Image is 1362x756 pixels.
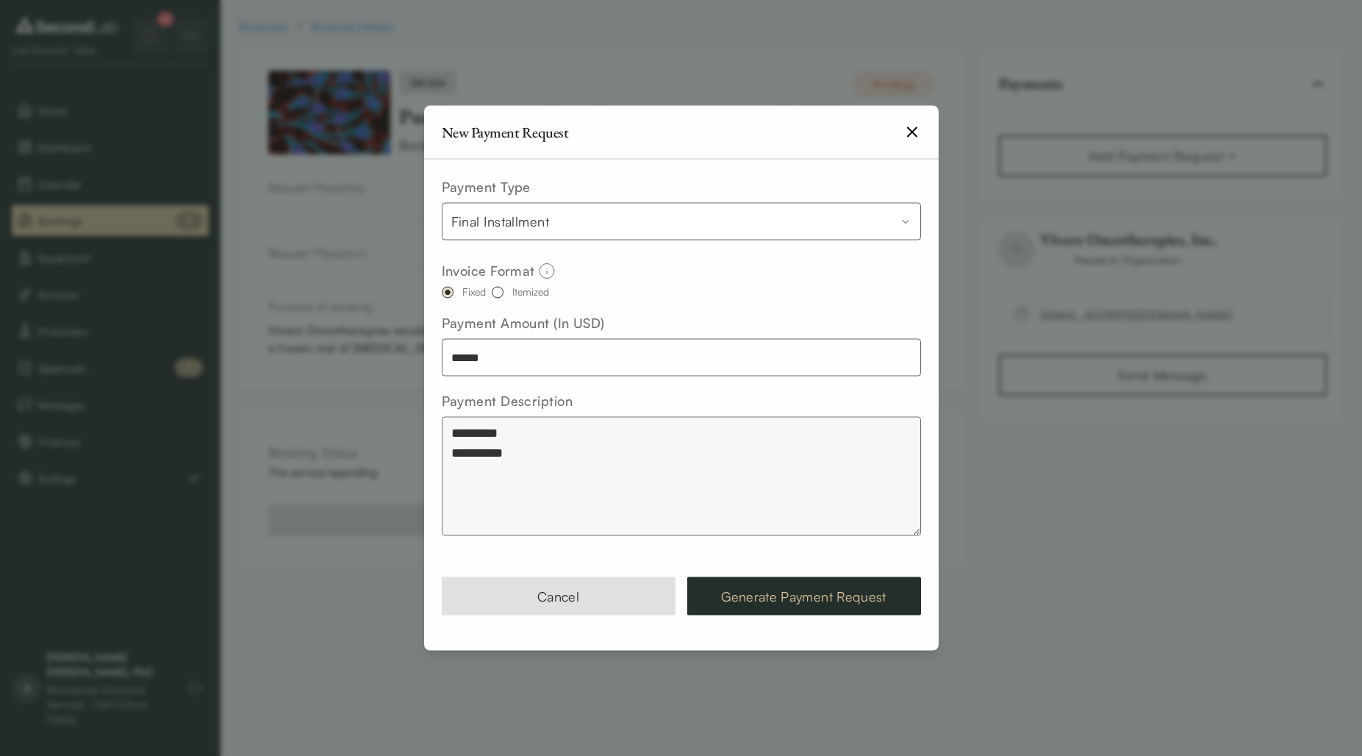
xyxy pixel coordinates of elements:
[442,125,569,140] h2: New Payment Request
[442,393,573,409] label: Payment Description
[442,261,535,281] span: Invoice Format
[687,577,921,616] button: Generate Payment Request
[442,577,675,616] button: Cancel
[442,179,531,195] label: Payment Type
[512,287,549,297] div: Itemized
[442,203,921,240] button: Payment Type
[442,315,605,331] label: Payment Amount (In USD)
[462,287,486,297] div: Fixed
